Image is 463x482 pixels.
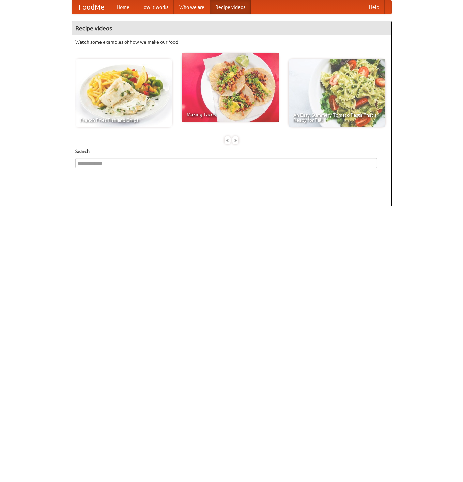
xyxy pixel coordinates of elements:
[364,0,385,14] a: Help
[293,113,381,122] span: An Easy, Summery Tomato Pasta That's Ready for Fall
[210,0,251,14] a: Recipe videos
[232,136,238,144] div: »
[72,0,111,14] a: FoodMe
[75,59,172,127] a: French Fries Fish and Chips
[80,118,167,122] span: French Fries Fish and Chips
[182,53,279,122] a: Making Tacos
[75,148,388,155] h5: Search
[187,112,274,117] span: Making Tacos
[111,0,135,14] a: Home
[174,0,210,14] a: Who we are
[135,0,174,14] a: How it works
[225,136,231,144] div: «
[289,59,385,127] a: An Easy, Summery Tomato Pasta That's Ready for Fall
[72,21,391,35] h4: Recipe videos
[75,38,388,45] p: Watch some examples of how we make our food!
